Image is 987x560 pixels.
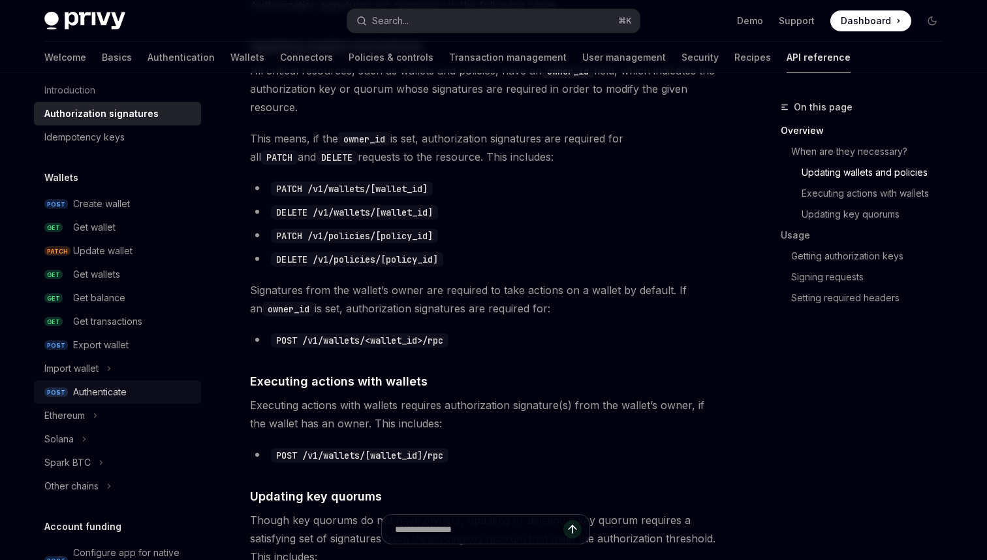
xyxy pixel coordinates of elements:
[449,42,567,73] a: Transaction management
[34,474,201,498] button: Toggle Other chains section
[250,281,721,318] span: Signatures from the wallet’s owner are required to take actions on a wallet by default. If an is ...
[781,267,953,288] a: Signing requests
[781,141,953,162] a: When are they necessary?
[44,478,99,494] div: Other chains
[44,387,68,397] span: POST
[73,243,133,259] div: Update wallet
[250,487,382,505] span: Updating key quorums
[271,182,433,196] code: PATCH /v1/wallets/[wallet_id]
[922,10,943,31] button: Toggle dark mode
[34,263,201,286] a: GETGet wallets
[781,288,953,308] a: Setting required headers
[34,333,201,357] a: POSTExport wallet
[34,310,201,333] a: GETGet transactions
[44,106,159,122] div: Authorization signatures
[34,125,201,149] a: Idempotency keys
[787,42,851,73] a: API reference
[781,225,953,246] a: Usage
[794,99,853,115] span: On this page
[781,204,953,225] a: Updating key quorums
[781,183,953,204] a: Executing actions with wallets
[349,42,433,73] a: Policies & controls
[44,317,63,327] span: GET
[395,515,563,544] input: Ask a question...
[34,380,201,404] a: POSTAuthenticate
[781,120,953,141] a: Overview
[618,16,632,26] span: ⌘ K
[779,14,815,27] a: Support
[73,267,120,282] div: Get wallets
[271,229,438,243] code: PATCH /v1/policies/[policy_id]
[316,150,358,165] code: DELETE
[44,42,86,73] a: Welcome
[841,14,891,27] span: Dashboard
[73,314,142,329] div: Get transactions
[737,14,763,27] a: Demo
[44,223,63,233] span: GET
[44,12,125,30] img: dark logo
[73,337,129,353] div: Export wallet
[73,196,130,212] div: Create wallet
[44,455,91,470] div: Spark BTC
[781,162,953,183] a: Updating wallets and policies
[261,150,298,165] code: PATCH
[230,42,264,73] a: Wallets
[681,42,719,73] a: Security
[734,42,771,73] a: Recipes
[44,519,121,535] h5: Account funding
[34,239,201,263] a: PATCHUpdate wallet
[34,451,201,474] button: Toggle Spark BTC section
[44,199,68,209] span: POST
[34,404,201,427] button: Toggle Ethereum section
[338,132,390,146] code: owner_id
[271,333,448,348] code: POST /v1/wallets/<wallet_id>/rpc
[271,252,443,267] code: DELETE /v1/policies/[policy_id]
[271,448,448,463] code: POST /v1/wallets/[wallet_id]/rpc
[44,129,125,145] div: Idempotency keys
[582,42,666,73] a: User management
[250,61,721,116] span: All critical resources, such as wallets and policies, have an field, which indicates the authoriz...
[44,270,63,280] span: GET
[34,102,201,125] a: Authorization signatures
[73,220,116,235] div: Get wallet
[250,129,721,166] span: This means, if the is set, authorization signatures are required for all and requests to the reso...
[34,286,201,310] a: GETGet balance
[44,340,68,350] span: POST
[271,205,438,220] code: DELETE /v1/wallets/[wallet_id]
[148,42,215,73] a: Authentication
[44,361,99,376] div: Import wallet
[563,520,582,538] button: Send message
[781,246,953,267] a: Getting authorization keys
[347,9,640,33] button: Open search
[34,427,201,451] button: Toggle Solana section
[250,396,721,433] span: Executing actions with wallets requires authorization signature(s) from the wallet’s owner, if th...
[73,384,127,400] div: Authenticate
[34,216,201,239] a: GETGet wallet
[44,170,78,186] h5: Wallets
[44,246,70,256] span: PATCH
[280,42,333,73] a: Connectors
[830,10,911,31] a: Dashboard
[34,192,201,216] a: POSTCreate wallet
[44,408,85,423] div: Ethereum
[44,293,63,303] span: GET
[372,13,409,29] div: Search...
[34,357,201,380] button: Toggle Import wallet section
[44,431,74,447] div: Solana
[262,302,315,316] code: owner_id
[102,42,132,73] a: Basics
[73,290,125,306] div: Get balance
[250,372,428,390] span: Executing actions with wallets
